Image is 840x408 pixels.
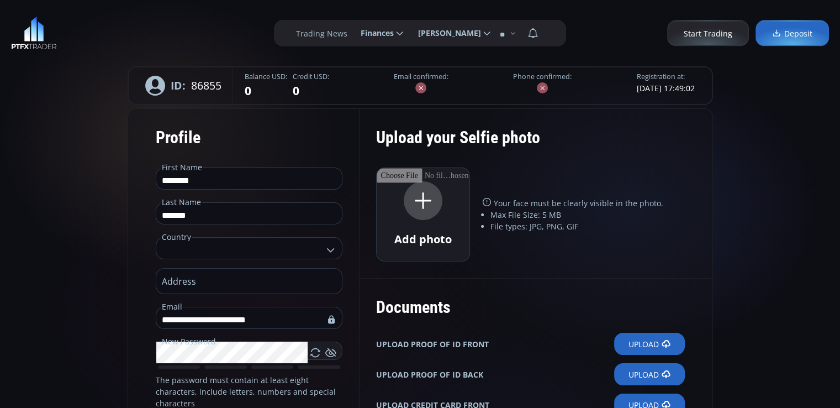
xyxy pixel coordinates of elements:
div: Profile [156,120,342,155]
label: Trading News [296,28,347,39]
label: Phone confirmed: [513,72,572,82]
fieldset: [DATE] 17:49:02 [637,72,695,94]
div: Upload your Selfie photo [376,120,685,168]
span: Deposit [772,28,812,39]
li: Max File Size: 5 MB [490,209,685,221]
b: UPLOAD PROOF OF ID FRONT [376,338,489,350]
b: ID: [171,77,186,93]
fieldset: 0 [293,72,329,100]
span: [PERSON_NAME] [410,22,481,44]
b: UPLOAD PROOF OF ID BACK [376,369,483,380]
span: Finances [353,22,394,44]
label: Email confirmed: [394,72,448,82]
legend: Balance USD: [245,72,287,82]
img: LOGO [11,17,57,50]
span: Start Trading [684,28,732,39]
div: 86855 [134,67,233,104]
li: File types: JPG, PNG, GIF [490,221,685,232]
label: Upload [614,363,685,385]
legend: Registration at: [637,72,685,82]
p: Your face must be clearly visible in the photo. [483,197,685,209]
label: Upload [614,333,685,355]
div: Documents [376,290,685,325]
legend: Credit USD: [293,72,329,82]
fieldset: 0 [245,72,287,100]
a: Deposit [756,20,829,46]
a: Start Trading [667,20,749,46]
